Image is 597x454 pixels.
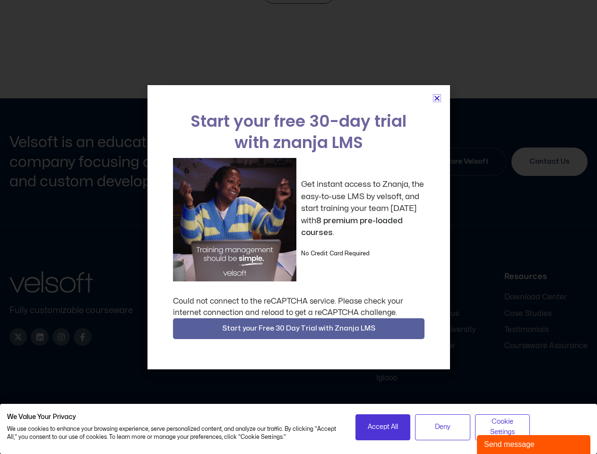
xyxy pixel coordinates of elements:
a: Close [433,95,441,102]
button: Accept all cookies [355,414,411,440]
p: We use cookies to enhance your browsing experience, serve personalized content, and analyze our t... [7,425,341,441]
p: Get instant access to Znanja, the easy-to-use LMS by velsoft, and start training your team [DATE]... [301,178,424,239]
span: Cookie Settings [481,417,524,438]
button: Deny all cookies [415,414,470,440]
div: Could not connect to the reCAPTCHA service. Please check your internet connection and reload to g... [173,296,424,318]
button: Adjust cookie preferences [475,414,530,440]
span: Start your Free 30 Day Trial with Znanja LMS [222,323,375,334]
strong: 8 premium pre-loaded courses [301,217,403,237]
strong: No Credit Card Required [301,251,370,256]
h2: Start your free 30-day trial with znanja LMS [173,111,424,153]
button: Start your Free 30 Day Trial with Znanja LMS [173,318,424,339]
span: Deny [435,422,450,432]
h2: We Value Your Privacy [7,413,341,421]
span: Accept All [368,422,398,432]
iframe: chat widget [477,433,592,454]
img: a woman sitting at her laptop dancing [173,158,296,281]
